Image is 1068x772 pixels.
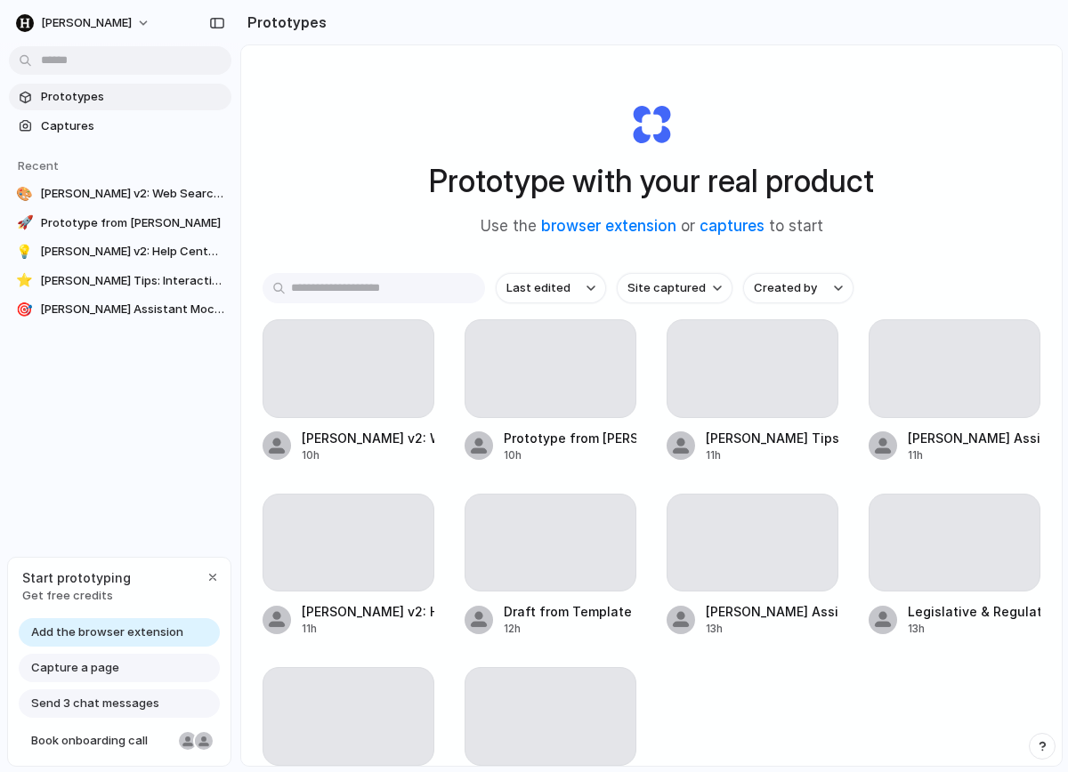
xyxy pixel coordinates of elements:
[31,623,183,641] span: Add the browser extension
[9,268,231,294] a: ⭐[PERSON_NAME] Tips: Interactive Help Panel
[706,447,838,463] div: 11h
[429,157,874,205] h1: Prototype with your real product
[504,621,636,637] div: 12h
[41,14,132,32] span: [PERSON_NAME]
[40,185,224,203] span: [PERSON_NAME] v2: Web Search Banner and Placement
[263,494,434,638] a: [PERSON_NAME] v2: Help Center Addition11h
[240,12,327,33] h2: Prototypes
[16,272,33,290] div: ⭐
[908,447,1040,463] div: 11h
[16,301,33,318] div: 🎯
[617,273,732,303] button: Site captured
[31,732,172,750] span: Book onboarding call
[541,217,676,235] a: browser extension
[504,429,636,447] div: Prototype from [PERSON_NAME]
[504,602,636,621] div: Draft from Template in builder
[22,587,131,605] span: Get free credits
[706,429,838,447] div: [PERSON_NAME] Tips: Interactive Help Panel
[18,158,59,173] span: Recent
[40,301,224,318] span: [PERSON_NAME] Assistant Mock Analysis
[41,117,224,135] span: Captures
[754,279,817,297] span: Created by
[743,273,854,303] button: Created by
[627,279,706,297] span: Site captured
[9,113,231,140] a: Captures
[908,621,1040,637] div: 13h
[31,659,119,677] span: Capture a page
[869,494,1040,638] a: Legislative & Regulatory Alert Tracker13h
[9,9,159,37] button: [PERSON_NAME]
[193,730,214,752] div: Christian Iacullo
[302,621,434,637] div: 11h
[667,319,838,463] a: [PERSON_NAME] Tips: Interactive Help Panel11h
[41,214,224,232] span: Prototype from [PERSON_NAME]
[22,568,131,587] span: Start prototyping
[16,214,34,232] div: 🚀
[9,210,231,237] a: 🚀Prototype from [PERSON_NAME]
[31,695,159,712] span: Send 3 chat messages
[700,217,765,235] a: captures
[908,429,1040,447] div: [PERSON_NAME] Assistant Mock Analysis
[9,296,231,323] a: 🎯[PERSON_NAME] Assistant Mock Analysis
[16,243,33,261] div: 💡
[869,319,1040,463] a: [PERSON_NAME] Assistant Mock Analysis11h
[40,272,224,290] span: [PERSON_NAME] Tips: Interactive Help Panel
[16,185,33,203] div: 🎨
[9,238,231,265] a: 💡[PERSON_NAME] v2: Help Center Addition
[302,602,434,621] div: [PERSON_NAME] v2: Help Center Addition
[496,273,606,303] button: Last edited
[302,429,434,447] div: [PERSON_NAME] v2: Web Search Banner and Placement
[481,215,823,238] span: Use the or to start
[40,243,224,261] span: [PERSON_NAME] v2: Help Center Addition
[263,319,434,463] a: [PERSON_NAME] v2: Web Search Banner and Placement10h
[706,602,838,621] div: [PERSON_NAME] Assistant: Alerts & Analytics Dashboard
[9,181,231,207] a: 🎨[PERSON_NAME] v2: Web Search Banner and Placement
[908,602,1040,621] div: Legislative & Regulatory Alert Tracker
[667,494,838,638] a: [PERSON_NAME] Assistant: Alerts & Analytics Dashboard13h
[302,447,434,463] div: 10h
[19,727,220,755] a: Book onboarding call
[41,88,224,106] span: Prototypes
[465,319,636,463] a: Prototype from [PERSON_NAME]10h
[504,447,636,463] div: 10h
[706,621,838,637] div: 13h
[506,279,570,297] span: Last edited
[177,730,198,752] div: Nicole Kubica
[9,84,231,110] a: Prototypes
[465,494,636,638] a: Draft from Template in builder12h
